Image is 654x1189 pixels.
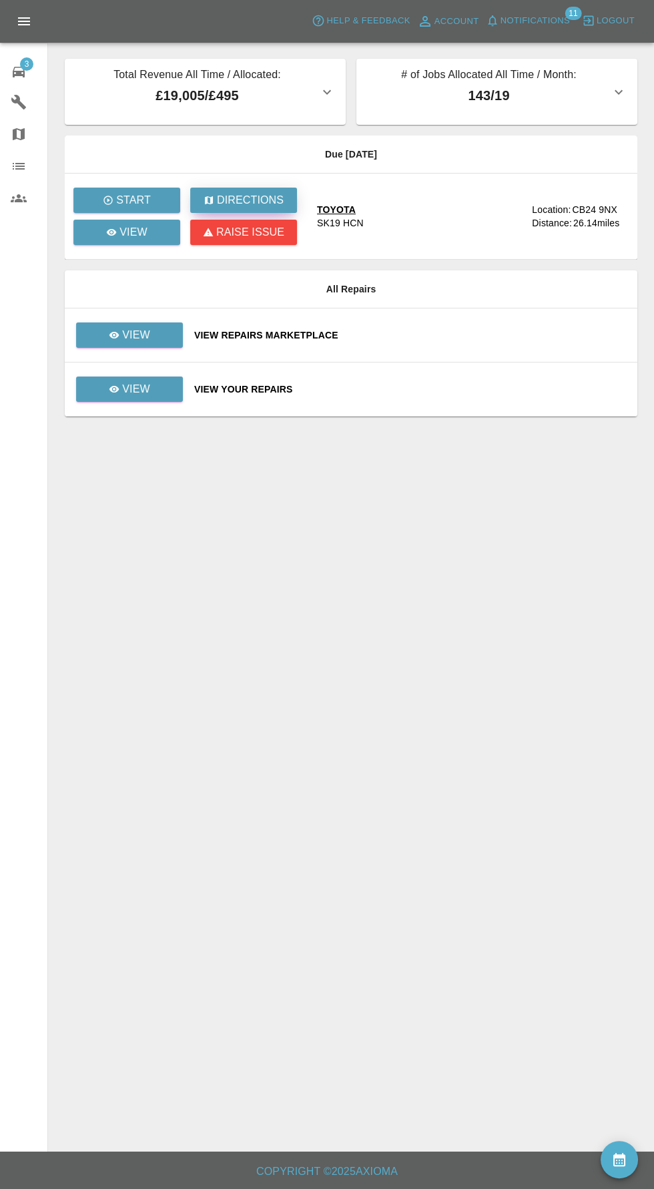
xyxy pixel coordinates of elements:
p: Total Revenue All Time / Allocated: [75,67,319,85]
a: View [75,329,184,340]
a: View [73,220,180,245]
p: View [122,381,150,397]
h6: Copyright © 2025 Axioma [11,1162,643,1181]
button: availability [601,1141,638,1178]
div: SK19 HCN [317,216,364,230]
div: CB24 9NX [572,203,617,216]
p: View [119,224,147,240]
span: 11 [565,7,581,20]
a: Account [414,11,482,32]
div: TOYOTA [317,203,364,216]
th: Due [DATE] [65,136,637,174]
a: View [75,383,184,394]
button: Logout [579,11,638,31]
p: 143 / 19 [367,85,611,105]
button: Help & Feedback [308,11,413,31]
p: Start [116,192,151,208]
button: Directions [190,188,297,213]
a: View Your Repairs [194,383,627,396]
div: Distance: [532,216,572,230]
button: Total Revenue All Time / Allocated:£19,005/£495 [65,59,346,125]
span: Logout [597,13,635,29]
span: 3 [20,57,33,71]
button: Start [73,188,180,213]
button: Open drawer [8,5,40,37]
span: Help & Feedback [326,13,410,29]
button: Notifications [482,11,573,31]
p: Directions [217,192,284,208]
span: Account [434,14,479,29]
button: # of Jobs Allocated All Time / Month:143/19 [356,59,637,125]
p: £19,005 / £495 [75,85,319,105]
p: # of Jobs Allocated All Time / Month: [367,67,611,85]
a: View [76,322,183,348]
a: Location:CB24 9NXDistance:26.14miles [532,203,627,230]
a: View [76,377,183,402]
a: View Repairs Marketplace [194,328,627,342]
p: Raise issue [216,224,284,240]
p: View [122,327,150,343]
div: Location: [532,203,571,216]
button: Raise issue [190,220,297,245]
div: 26.14 miles [573,216,627,230]
th: All Repairs [65,270,637,308]
a: TOYOTASK19 HCN [317,203,521,230]
span: Notifications [501,13,570,29]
